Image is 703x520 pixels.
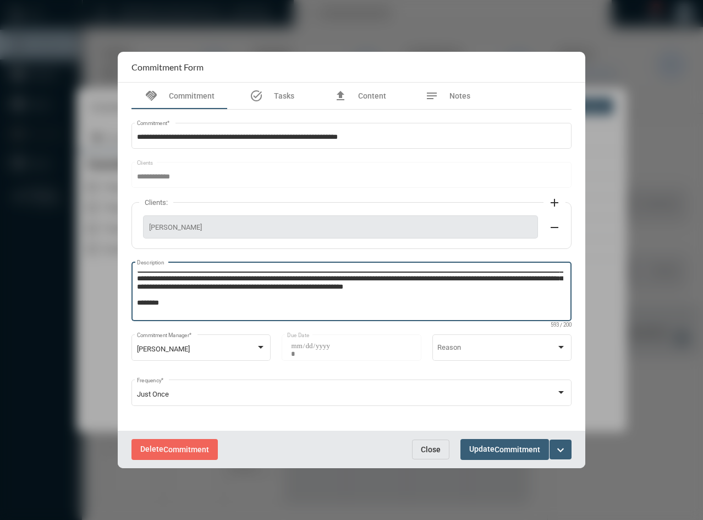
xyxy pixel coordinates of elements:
span: Notes [449,91,470,100]
span: Commitment [495,446,540,454]
span: Close [421,445,441,454]
span: Update [469,445,540,453]
label: Clients: [139,198,173,207]
button: Close [412,440,449,459]
span: Delete [140,445,209,453]
button: UpdateCommitment [460,439,549,459]
span: [PERSON_NAME] [137,345,190,353]
span: [PERSON_NAME] [149,223,532,231]
span: Content [358,91,386,100]
span: Commitment [169,91,215,100]
mat-hint: 593 / 200 [551,322,572,328]
mat-icon: notes [425,89,438,102]
mat-icon: expand_more [554,443,567,457]
mat-icon: file_upload [334,89,347,102]
span: Just Once [137,390,169,398]
button: DeleteCommitment [131,439,218,459]
mat-icon: remove [548,221,561,234]
h2: Commitment Form [131,62,204,72]
mat-icon: handshake [145,89,158,102]
span: Tasks [274,91,294,100]
span: Commitment [163,446,209,454]
mat-icon: add [548,196,561,209]
mat-icon: task_alt [250,89,263,102]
